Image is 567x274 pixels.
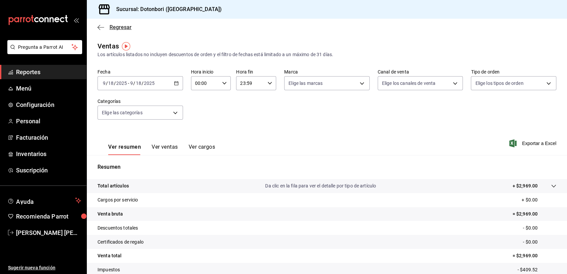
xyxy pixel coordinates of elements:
[110,24,132,30] span: Regresar
[523,239,556,246] p: - $0.00
[16,133,81,142] span: Facturación
[18,44,72,51] span: Pregunta a Parrot AI
[16,84,81,93] span: Menú
[128,81,129,86] span: -
[284,70,370,74] label: Marca
[152,144,178,155] button: Ver ventas
[16,67,81,77] span: Reportes
[475,80,523,87] span: Elige los tipos de orden
[103,81,106,86] input: --
[136,81,142,86] input: --
[114,81,116,86] span: /
[98,24,132,30] button: Regresar
[98,225,138,232] p: Descuentos totales
[522,196,556,203] p: + $0.00
[98,266,120,273] p: Impuestos
[16,100,81,109] span: Configuración
[108,81,114,86] input: --
[471,70,556,74] label: Tipo de orden
[98,163,556,171] p: Resumen
[513,252,556,259] p: = $2,969.00
[382,80,435,87] span: Elige los canales de venta
[16,149,81,158] span: Inventarios
[523,225,556,232] p: - $0.00
[98,70,183,74] label: Fecha
[144,81,155,86] input: ----
[142,81,144,86] span: /
[98,99,183,104] label: Categorías
[7,40,82,54] button: Pregunta a Parrot AI
[189,144,215,155] button: Ver cargos
[106,81,108,86] span: /
[518,266,556,273] p: - $409.52
[98,182,129,189] p: Total artículos
[265,182,376,189] p: Da clic en la fila para ver el detalle por tipo de artículo
[116,81,127,86] input: ----
[98,239,144,246] p: Certificados de regalo
[102,109,143,116] span: Elige las categorías
[98,196,138,203] p: Cargos por servicio
[98,41,119,51] div: Ventas
[191,70,231,74] label: Hora inicio
[108,144,141,155] button: Ver resumen
[98,51,556,58] div: Los artículos listados no incluyen descuentos de orden y el filtro de fechas está limitado a un m...
[236,70,276,74] label: Hora fin
[98,252,122,259] p: Venta total
[378,70,463,74] label: Canal de venta
[111,5,222,13] h3: Sucursal: Dotonbori ([GEOGRAPHIC_DATA])
[130,81,133,86] input: --
[16,196,72,204] span: Ayuda
[16,228,81,237] span: [PERSON_NAME] [PERSON_NAME]
[513,182,538,189] p: + $2,969.00
[133,81,135,86] span: /
[513,211,556,218] p: = $2,969.00
[16,212,81,221] span: Recomienda Parrot
[8,264,81,271] span: Sugerir nueva función
[108,144,215,155] div: navigation tabs
[511,139,556,147] button: Exportar a Excel
[98,211,123,218] p: Venta bruta
[73,17,79,23] button: open_drawer_menu
[16,117,81,126] span: Personal
[5,48,82,55] a: Pregunta a Parrot AI
[16,166,81,175] span: Suscripción
[122,42,130,50] img: Tooltip marker
[289,80,323,87] span: Elige las marcas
